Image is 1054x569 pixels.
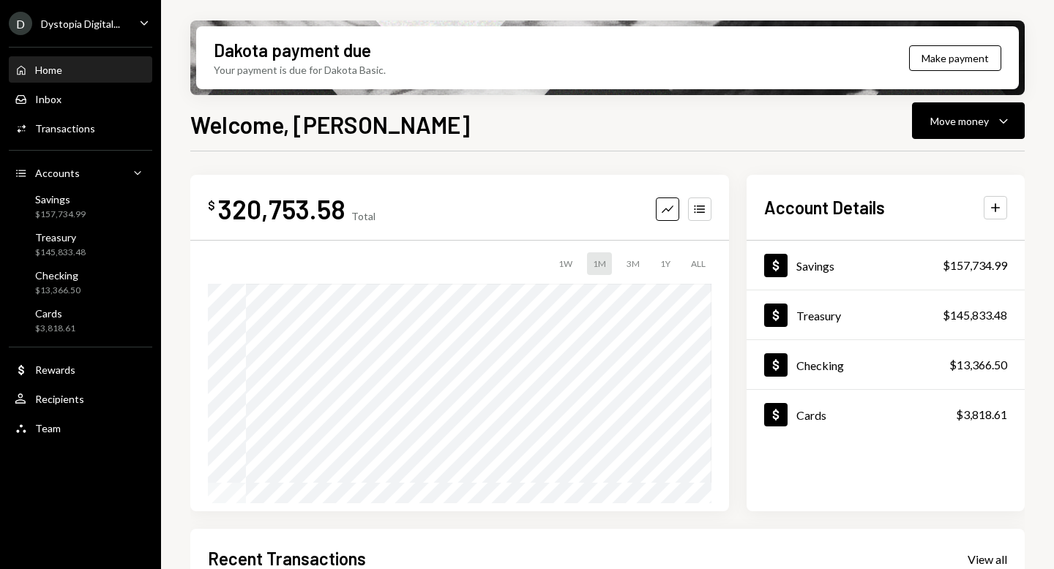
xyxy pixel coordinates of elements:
[912,102,1025,139] button: Move money
[35,64,62,76] div: Home
[9,415,152,441] a: Team
[9,159,152,186] a: Accounts
[9,86,152,112] a: Inbox
[214,62,386,78] div: Your payment is due for Dakota Basic.
[654,252,676,275] div: 1Y
[35,307,75,320] div: Cards
[796,259,834,273] div: Savings
[943,306,1007,324] div: $145,833.48
[35,167,80,179] div: Accounts
[9,12,32,35] div: D
[956,406,1007,423] div: $3,818.61
[208,198,215,213] div: $
[9,56,152,83] a: Home
[9,265,152,300] a: Checking$13,366.50
[9,356,152,383] a: Rewards
[587,252,612,275] div: 1M
[218,192,345,225] div: 320,753.58
[190,110,470,139] h1: Welcome, [PERSON_NAME]
[35,193,86,206] div: Savings
[621,252,646,275] div: 3M
[685,252,711,275] div: ALL
[35,122,95,135] div: Transactions
[909,45,1001,71] button: Make payment
[747,241,1025,290] a: Savings$157,734.99
[9,189,152,224] a: Savings$157,734.99
[968,552,1007,567] div: View all
[35,393,84,405] div: Recipients
[930,113,989,129] div: Move money
[35,208,86,221] div: $157,734.99
[796,358,844,372] div: Checking
[41,18,120,30] div: Dystopia Digital...
[351,210,375,222] div: Total
[35,363,75,376] div: Rewards
[747,290,1025,339] a: Treasury$145,833.48
[35,422,61,434] div: Team
[35,269,81,282] div: Checking
[747,340,1025,389] a: Checking$13,366.50
[553,252,578,275] div: 1W
[214,38,371,62] div: Dakota payment due
[747,390,1025,439] a: Cards$3,818.61
[35,246,86,259] div: $145,833.48
[968,551,1007,567] a: View all
[35,284,81,297] div: $13,366.50
[796,309,841,323] div: Treasury
[764,195,885,219] h2: Account Details
[796,408,826,422] div: Cards
[943,257,1007,274] div: $157,734.99
[9,385,152,412] a: Recipients
[9,115,152,141] a: Transactions
[35,231,86,244] div: Treasury
[9,303,152,338] a: Cards$3,818.61
[35,93,61,105] div: Inbox
[949,356,1007,374] div: $13,366.50
[35,323,75,335] div: $3,818.61
[9,227,152,262] a: Treasury$145,833.48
